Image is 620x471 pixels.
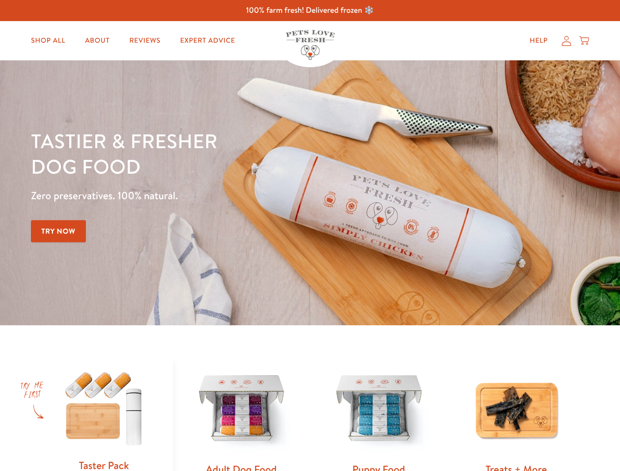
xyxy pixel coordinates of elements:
a: Shop All [23,31,73,51]
a: Help [522,31,556,51]
a: About [77,31,117,51]
h1: Tastier & fresher dog food [31,128,403,179]
a: Try Now [31,220,86,242]
a: Reviews [121,31,168,51]
a: Expert Advice [172,31,243,51]
img: Pets Love Fresh [286,30,335,60]
p: Zero preservatives. 100% natural. [31,187,403,205]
